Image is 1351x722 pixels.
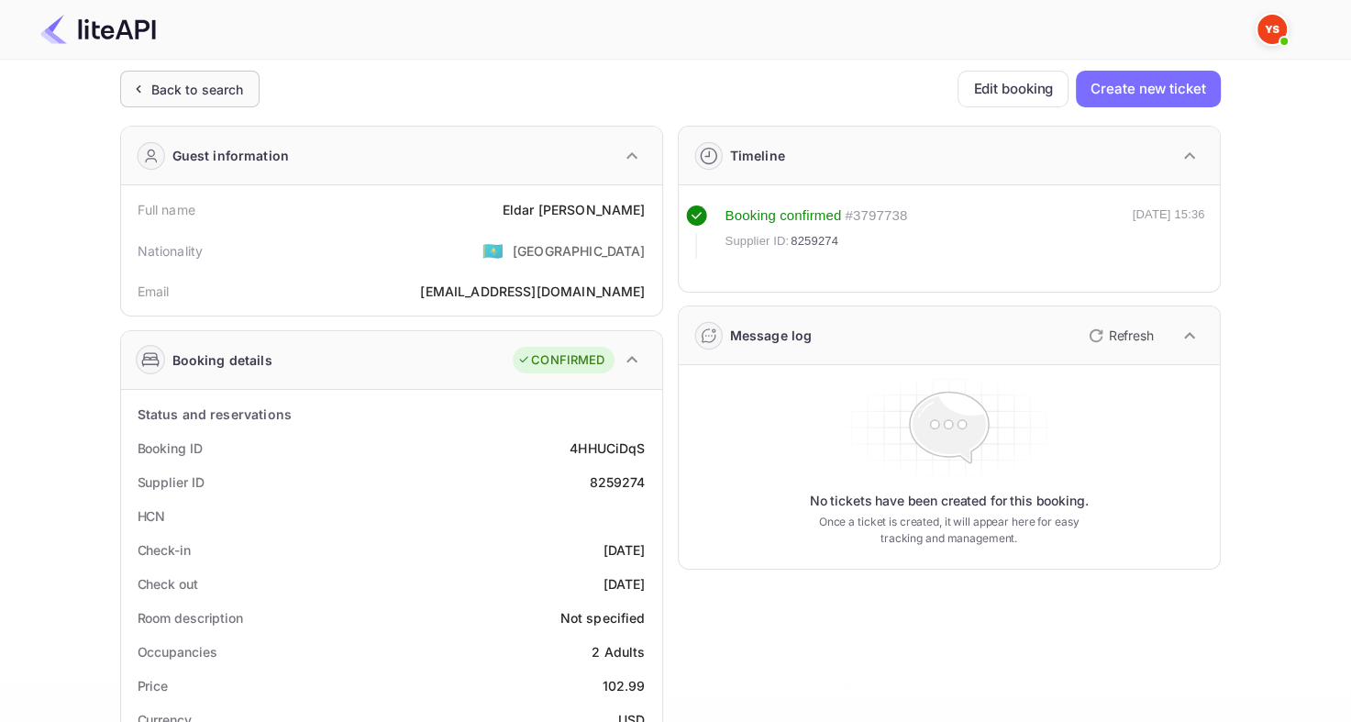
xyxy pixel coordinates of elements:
[138,200,195,219] div: Full name
[138,574,198,594] div: Check out
[1076,71,1220,107] button: Create new ticket
[604,540,646,560] div: [DATE]
[725,232,790,250] span: Supplier ID:
[791,232,838,250] span: 8259274
[40,15,156,44] img: LiteAPI Logo
[1257,15,1287,44] img: Yandex Support
[592,642,645,661] div: 2 Adults
[138,439,203,458] div: Booking ID
[513,241,646,261] div: [GEOGRAPHIC_DATA]
[845,205,907,227] div: # 3797738
[730,326,813,345] div: Message log
[730,146,785,165] div: Timeline
[1078,321,1161,350] button: Refresh
[138,506,166,526] div: HCN
[1109,326,1154,345] p: Refresh
[604,574,646,594] div: [DATE]
[151,80,244,99] div: Back to search
[138,608,243,628] div: Room description
[138,472,205,492] div: Supplier ID
[138,676,169,695] div: Price
[1133,205,1205,259] div: [DATE] 15:36
[570,439,645,458] div: 4HHUCiDqS
[420,282,645,301] div: [EMAIL_ADDRESS][DOMAIN_NAME]
[172,350,272,370] div: Booking details
[482,234,504,267] span: United States
[138,540,191,560] div: Check-in
[503,200,646,219] div: Eldar [PERSON_NAME]
[810,492,1089,510] p: No tickets have been created for this booking.
[138,282,170,301] div: Email
[172,146,290,165] div: Guest information
[138,241,204,261] div: Nationality
[958,71,1069,107] button: Edit booking
[517,351,604,370] div: CONFIRMED
[560,608,646,628] div: Not specified
[589,472,645,492] div: 8259274
[804,514,1094,547] p: Once a ticket is created, it will appear here for easy tracking and management.
[603,676,646,695] div: 102.99
[138,405,292,424] div: Status and reservations
[138,642,217,661] div: Occupancies
[725,205,842,227] div: Booking confirmed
